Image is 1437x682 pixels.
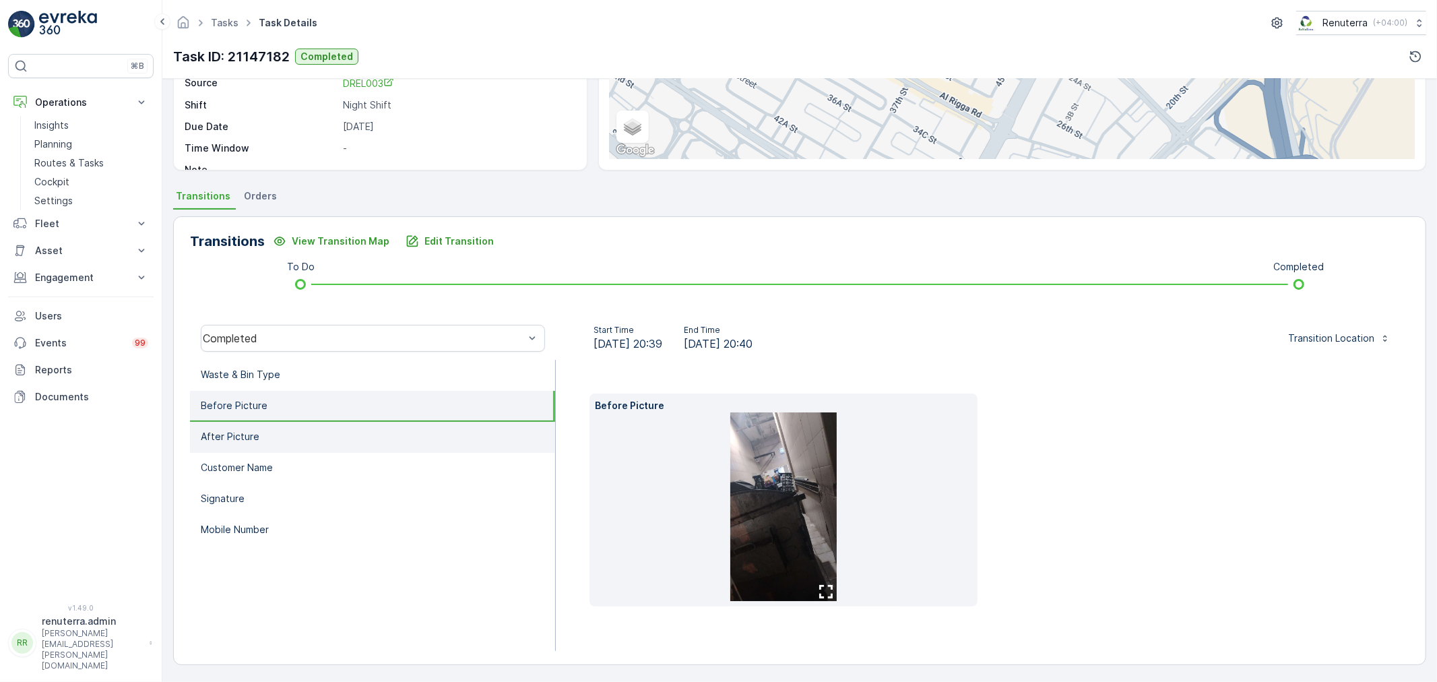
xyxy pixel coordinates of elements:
p: ⌘B [131,61,144,71]
p: Night Shift [343,98,573,112]
p: Routes & Tasks [34,156,104,170]
p: Insights [34,119,69,132]
a: Open this area in Google Maps (opens a new window) [613,142,658,159]
p: Transition Location [1288,332,1374,345]
a: Events99 [8,330,154,356]
p: After Picture [201,430,259,443]
p: End Time [684,325,753,336]
button: Operations [8,89,154,116]
p: Cockpit [34,175,69,189]
img: logo_light-DOdMpM7g.png [39,11,97,38]
p: Note [185,163,338,177]
span: [DATE] 20:40 [684,336,753,352]
div: RR [11,632,33,654]
a: Tasks [211,17,238,28]
a: Homepage [176,20,191,32]
p: Mobile Number [201,523,269,536]
p: Waste & Bin Type [201,368,280,381]
button: Completed [295,49,358,65]
button: Edit Transition [397,230,502,252]
p: Source [185,76,338,90]
a: Reports [8,356,154,383]
a: Layers [618,112,647,142]
p: Settings [34,194,73,208]
p: Before Picture [595,399,972,412]
p: - [343,163,573,177]
button: Fleet [8,210,154,237]
span: Transitions [176,189,230,203]
button: Renuterra(+04:00) [1296,11,1426,35]
a: Users [8,303,154,330]
p: Edit Transition [424,235,494,248]
p: - [343,142,573,155]
p: [DATE] [343,120,573,133]
p: [PERSON_NAME][EMAIL_ADDRESS][PERSON_NAME][DOMAIN_NAME] [42,628,143,671]
p: Before Picture [201,399,267,412]
p: Renuterra [1322,16,1368,30]
img: Google [613,142,658,159]
p: Reports [35,363,148,377]
span: v 1.49.0 [8,604,154,612]
p: Documents [35,390,148,404]
p: Asset [35,244,127,257]
span: DREL003 [343,77,394,89]
p: Completed [300,50,353,63]
p: Events [35,336,124,350]
p: Time Window [185,142,338,155]
p: Customer Name [201,461,273,474]
a: Documents [8,383,154,410]
a: Cockpit [29,173,154,191]
p: Shift [185,98,338,112]
img: logo [8,11,35,38]
p: Signature [201,492,245,505]
p: Transitions [190,231,265,251]
p: renuterra.admin [42,615,143,628]
button: Engagement [8,264,154,291]
span: [DATE] 20:39 [594,336,662,352]
p: Users [35,309,148,323]
img: 28baa7ac37a347f2b715ae972f6616ca.jpg [730,412,837,601]
p: To Do [287,260,315,274]
span: Orders [244,189,277,203]
button: View Transition Map [265,230,397,252]
p: ( +04:00 ) [1373,18,1407,28]
a: Insights [29,116,154,135]
button: Asset [8,237,154,264]
a: Routes & Tasks [29,154,154,173]
img: Screenshot_2024-07-26_at_13.33.01.png [1296,15,1317,30]
p: Due Date [185,120,338,133]
p: 99 [135,338,146,348]
p: Completed [1273,260,1324,274]
div: Completed [203,332,524,344]
p: Task ID: 21147182 [173,46,290,67]
button: RRrenuterra.admin[PERSON_NAME][EMAIL_ADDRESS][PERSON_NAME][DOMAIN_NAME] [8,615,154,671]
a: DREL003 [343,76,573,90]
p: Start Time [594,325,662,336]
p: Planning [34,137,72,151]
p: View Transition Map [292,235,389,248]
a: Planning [29,135,154,154]
p: Operations [35,96,127,109]
button: Transition Location [1280,328,1399,349]
a: Settings [29,191,154,210]
span: Task Details [256,16,320,30]
p: Fleet [35,217,127,230]
p: Engagement [35,271,127,284]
